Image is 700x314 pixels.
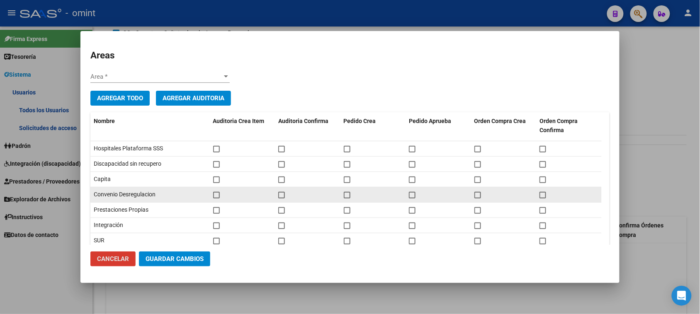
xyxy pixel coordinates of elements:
[344,118,376,124] span: Pedido Crea
[471,112,537,140] datatable-header-cell: Orden Compra Crea
[536,112,602,140] datatable-header-cell: Orden Compra Confirma
[94,206,148,213] span: Prestaciones Propias
[210,112,275,140] datatable-header-cell: Auditoria Crea Item
[156,91,231,106] button: Agregar Auditoria
[672,286,692,306] div: Open Intercom Messenger
[90,251,136,266] button: Cancelar
[94,118,115,124] span: Nombre
[90,91,150,106] button: Agregar Todo
[94,191,156,198] span: Convenio Desregulacion
[409,118,451,124] span: Pedido Aprueba
[90,112,210,140] datatable-header-cell: Nombre
[163,94,224,102] span: Agregar Auditoria
[94,176,111,182] span: Capita
[90,48,610,63] h2: Areas
[340,112,406,140] datatable-header-cell: Pedido Crea
[139,251,210,266] button: Guardar Cambios
[94,145,163,152] span: Hospitales Plataforma SSS
[474,118,526,124] span: Orden Compra Crea
[94,237,105,244] span: SUR
[213,118,265,124] span: Auditoria Crea Item
[406,112,471,140] datatable-header-cell: Pedido Aprueba
[540,118,578,134] span: Orden Compra Confirma
[94,160,161,167] span: Discapacidad sin recupero
[90,73,222,80] span: Area *
[146,255,204,263] span: Guardar Cambios
[97,94,143,102] span: Agregar Todo
[97,255,129,263] span: Cancelar
[94,222,123,228] span: Integración
[278,118,328,124] span: Auditoria Confirma
[275,112,340,140] datatable-header-cell: Auditoria Confirma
